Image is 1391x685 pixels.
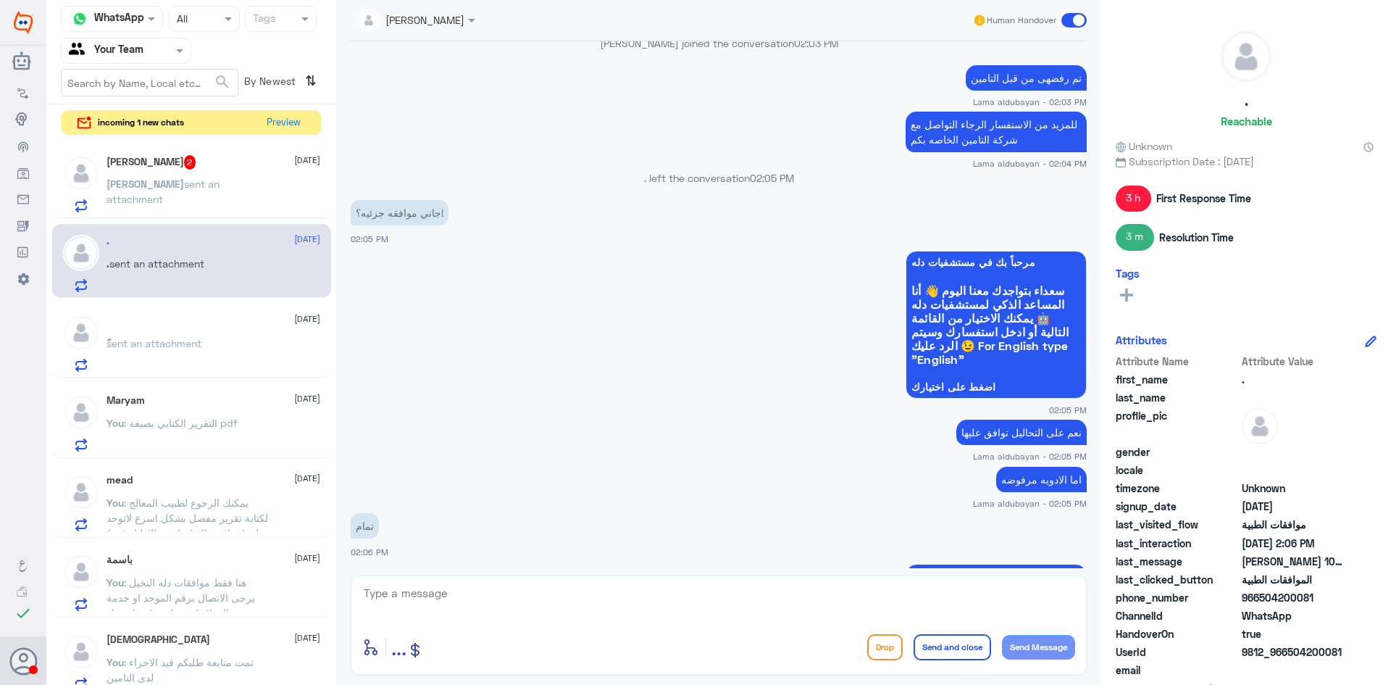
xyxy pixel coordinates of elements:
[1049,404,1087,416] span: 02:05 PM
[63,394,99,431] img: defaultAdmin.png
[106,155,196,170] h5: Ahmed
[1221,115,1272,128] h6: Reachable
[294,392,320,405] span: [DATE]
[1242,590,1347,605] span: 966504200081
[1242,608,1347,623] span: 2
[109,257,204,270] span: sent an attachment
[106,656,124,668] span: You
[973,450,1087,462] span: Lama aldubayan - 02:05 PM
[106,394,145,407] h5: Maryam
[1116,499,1239,514] span: signup_date
[1116,186,1151,212] span: 3 h
[1116,608,1239,623] span: ChannelId
[124,417,238,429] span: : التقرير الكتابي بصيغة pdf
[1242,408,1278,444] img: defaultAdmin.png
[294,472,320,485] span: [DATE]
[1242,462,1347,478] span: null
[1242,354,1347,369] span: Attribute Value
[1116,554,1239,569] span: last_message
[391,634,406,660] span: ...
[106,417,124,429] span: You
[1116,462,1239,478] span: locale
[973,497,1087,510] span: Lama aldubayan - 02:05 PM
[1116,626,1239,642] span: HandoverOn
[1116,408,1239,441] span: profile_pic
[351,513,379,539] p: 30/9/2025, 2:06 PM
[794,37,838,49] span: 02:03 PM
[1242,663,1347,678] span: null
[260,111,306,135] button: Preview
[9,647,37,675] button: Avatar
[1159,230,1234,245] span: Resolution Time
[351,200,448,225] p: 30/9/2025, 2:05 PM
[1116,444,1239,460] span: gender
[391,631,406,663] button: ...
[1116,138,1172,154] span: Unknown
[750,172,794,184] span: 02:05 PM
[106,497,268,570] span: : يمكنك الرجوع لطبيب المعالج لكتابة تقرير مفصل بشكل اسرع لاتوجد لدينا صلاحية التواصل مع الاطباء ف...
[1242,572,1347,587] span: الموافقات الطبية
[1242,372,1347,387] span: .
[351,36,1087,51] p: [PERSON_NAME] joined the conversation
[1116,481,1239,496] span: timezone
[106,554,133,566] h5: باسمة
[1002,635,1075,660] button: Send Message
[106,257,109,270] span: .
[63,634,99,670] img: defaultAdmin.png
[1156,191,1251,206] span: First Response Time
[106,497,124,509] span: You
[1242,481,1347,496] span: Unknown
[1116,644,1239,660] span: UserId
[351,170,1087,186] p: . left the conversation
[1245,93,1248,109] h5: .
[1116,572,1239,587] span: last_clicked_button
[956,420,1087,445] p: 30/9/2025, 2:05 PM
[106,235,109,247] h5: .
[69,40,91,62] img: yourTeam.svg
[973,96,1087,108] span: Lama aldubayan - 02:03 PM
[63,155,99,191] img: defaultAdmin.png
[987,14,1056,27] span: Human Handover
[1116,354,1239,369] span: Attribute Name
[1116,333,1167,346] h6: Attributes
[996,467,1087,492] p: 30/9/2025, 2:05 PM
[294,233,320,246] span: [DATE]
[906,112,1087,152] p: 30/9/2025, 2:04 PM
[106,634,210,646] h5: Mohammed
[1116,154,1377,169] span: Subscription Date : [DATE]
[106,337,201,349] span: sent an attachment
[1242,499,1347,514] span: 2025-09-29T16:28:57.955Z
[1116,536,1239,551] span: last_interaction
[14,605,32,622] i: check
[69,8,91,30] img: whatsapp.png
[351,234,388,244] span: 02:05 PM
[1242,554,1347,569] span: خالد الحلافي 1045169933 0504200081 التأكد من الحصول على موافقه صرف دواء
[62,70,238,96] input: Search by Name, Local etc…
[966,65,1087,91] p: 30/9/2025, 2:03 PM
[1116,224,1154,250] span: 3 m
[914,634,991,660] button: Send and close
[1221,32,1271,81] img: defaultAdmin.png
[1242,644,1347,660] span: 9812_966504200081
[238,69,299,98] span: By Newest
[305,69,317,93] i: ⇅
[1116,517,1239,532] span: last_visited_flow
[184,155,196,170] span: 2
[1116,390,1239,405] span: last_name
[1242,626,1347,642] span: true
[294,552,320,565] span: [DATE]
[1116,267,1140,280] h6: Tags
[1242,444,1347,460] span: null
[214,70,231,94] button: search
[251,10,276,29] div: Tags
[351,547,388,557] span: 02:06 PM
[98,116,184,129] span: incoming 1 new chats
[106,474,133,486] h5: mead
[106,576,124,589] span: You
[14,11,33,34] img: Widebot Logo
[911,381,1081,393] span: اضغط على اختيارك
[294,631,320,644] span: [DATE]
[911,257,1081,268] span: مرحباً بك في مستشفيات دله
[1242,536,1347,551] span: 2025-09-30T11:06:20.0913275Z
[1116,372,1239,387] span: first_name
